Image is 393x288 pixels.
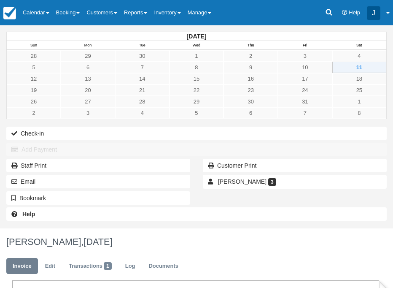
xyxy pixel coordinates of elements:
[223,62,278,73] a: 9
[6,207,387,221] a: Help
[115,84,170,96] a: 21
[332,73,386,84] a: 18
[332,96,386,107] a: 1
[332,50,386,62] a: 4
[6,159,190,172] a: Staff Print
[6,175,190,188] button: Email
[170,107,224,119] a: 5
[278,50,332,62] a: 3
[7,84,61,96] a: 19
[61,50,115,62] a: 29
[6,191,190,205] button: Bookmark
[6,143,387,156] button: Add Payment
[332,84,386,96] a: 25
[268,178,276,186] span: 3
[7,41,61,50] th: Sun
[278,107,332,119] a: 7
[7,96,61,107] a: 26
[7,50,61,62] a: 28
[342,10,347,16] i: Help
[223,50,278,62] a: 2
[7,107,61,119] a: 2
[115,96,170,107] a: 28
[6,127,387,140] button: Check-in
[203,159,387,172] a: Customer Print
[61,96,115,107] a: 27
[61,62,115,73] a: 6
[3,7,16,19] img: checkfront-main-nav-mini-logo.png
[278,62,332,73] a: 10
[170,73,224,84] a: 15
[61,84,115,96] a: 20
[223,96,278,107] a: 30
[223,73,278,84] a: 16
[115,107,170,119] a: 4
[332,41,387,50] th: Sat
[223,84,278,96] a: 23
[203,175,387,188] a: [PERSON_NAME] 3
[332,62,386,73] a: 11
[170,50,224,62] a: 1
[278,84,332,96] a: 24
[7,62,61,73] a: 5
[332,107,386,119] a: 8
[349,9,360,16] span: Help
[119,258,142,274] a: Log
[6,258,38,274] a: Invoice
[61,107,115,119] a: 3
[170,96,224,107] a: 29
[186,33,206,40] strong: [DATE]
[7,73,61,84] a: 12
[115,41,170,50] th: Tue
[22,211,35,217] b: Help
[278,96,332,107] a: 31
[61,41,115,50] th: Mon
[39,258,62,274] a: Edit
[278,73,332,84] a: 17
[62,258,118,274] a: Transactions1
[170,41,224,50] th: Wed
[223,107,278,119] a: 6
[115,73,170,84] a: 14
[115,62,170,73] a: 7
[223,41,278,50] th: Thu
[61,73,115,84] a: 13
[218,178,266,185] span: [PERSON_NAME]
[83,236,112,247] span: [DATE]
[115,50,170,62] a: 30
[104,262,112,270] span: 1
[170,62,224,73] a: 8
[367,6,380,20] div: J
[6,237,387,247] h1: [PERSON_NAME],
[142,258,185,274] a: Documents
[170,84,224,96] a: 22
[278,41,332,50] th: Fri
